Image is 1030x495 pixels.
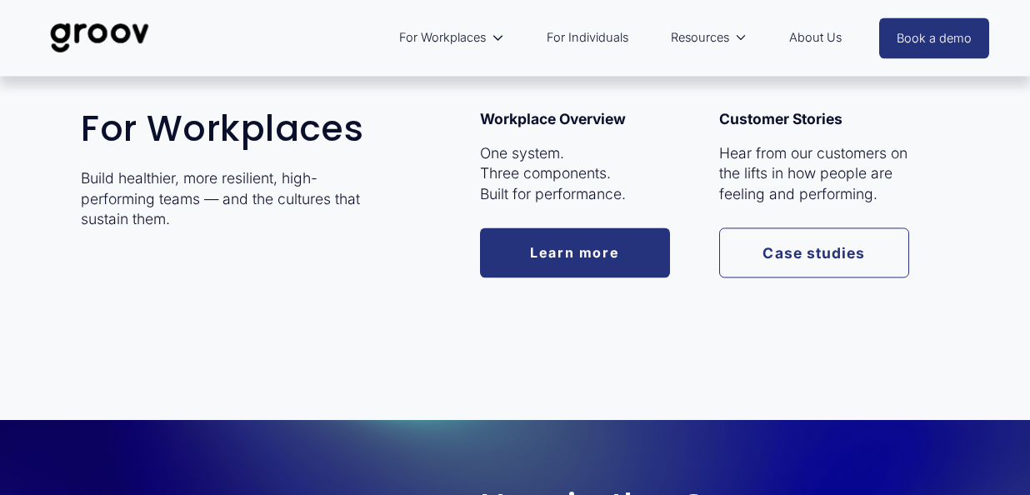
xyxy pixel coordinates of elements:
img: Groov | Unlock Human Potential at Work and in Life [41,10,158,65]
span: Resources [671,27,729,48]
p: Build healthier, more resilient, high-performing teams — and the cultures that sustain them. [81,168,391,229]
strong: Customer Stories [719,110,842,127]
p: One system. Three components. Built for performance. [480,143,670,204]
a: Learn more [480,227,670,277]
a: folder dropdown [391,18,512,57]
a: folder dropdown [662,18,756,57]
strong: Workplace Overview [480,110,626,127]
a: Book a demo [879,17,989,58]
span: For Workplaces [399,27,486,48]
p: Hear from our customers on the lifts in how people are feeling and performing. [719,143,909,204]
a: About Us [781,18,850,57]
a: For Individuals [538,18,637,57]
a: Case studies [719,227,909,277]
h2: For Workplaces [81,109,391,149]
